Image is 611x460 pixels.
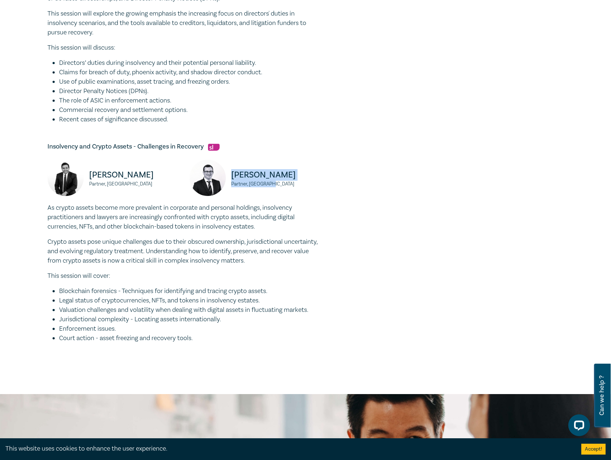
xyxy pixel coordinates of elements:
[581,444,606,455] button: Accept cookies
[231,181,323,187] small: Partner, [GEOGRAPHIC_DATA]
[59,305,323,315] li: Valuation challenges and volatility when dealing with digital assets in fluctuating markets.
[47,9,323,37] p: This session will explore the growing emphasis the increasing focus on directors' duties in insol...
[59,87,323,96] li: Director Penalty Notices (DPNs).
[47,160,84,196] img: David Kreltszheim
[231,169,323,181] p: [PERSON_NAME]
[59,315,323,324] li: Jurisdictional complexity - Locating assets internationally.
[59,115,323,124] li: Recent cases of significance discussed.
[59,77,323,87] li: Use of public examinations, asset tracing, and freezing orders.
[59,105,323,115] li: Commercial recovery and settlement options.
[89,181,181,187] small: Partner, [GEOGRAPHIC_DATA]
[59,287,323,296] li: Blockchain forensics - Techniques for identifying and tracing crypto assets.
[190,160,226,196] img: Jarrod Munro
[59,334,323,343] li: Court action - asset freezing and recovery tools.
[598,368,605,423] span: Can we help ?
[47,237,323,265] p: Crypto assets pose unique challenges due to their obscured ownership, jurisdictional uncertainty,...
[59,96,323,105] li: The role of ASIC in enforcement actions.
[47,43,323,53] p: This session will discuss:
[59,68,323,77] li: Claims for breach of duty, phoenix activity, and shadow director conduct.
[562,411,593,442] iframe: LiveChat chat widget
[89,169,181,181] p: [PERSON_NAME]
[59,58,323,68] li: Directors’ duties during insolvency and their potential personal liability.
[47,271,323,281] p: This session will cover:
[59,296,323,305] li: Legal status of cryptocurrencies, NFTs, and tokens in insolvency estates.
[5,444,570,453] div: This website uses cookies to enhance the user experience.
[208,144,220,151] img: Substantive Law
[47,203,323,231] p: As crypto assets become more prevalent in corporate and personal holdings, insolvency practitione...
[59,324,323,334] li: Enforcement issues.
[47,142,323,151] h5: Insolvency and Crypto Assets - Challenges in Recovery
